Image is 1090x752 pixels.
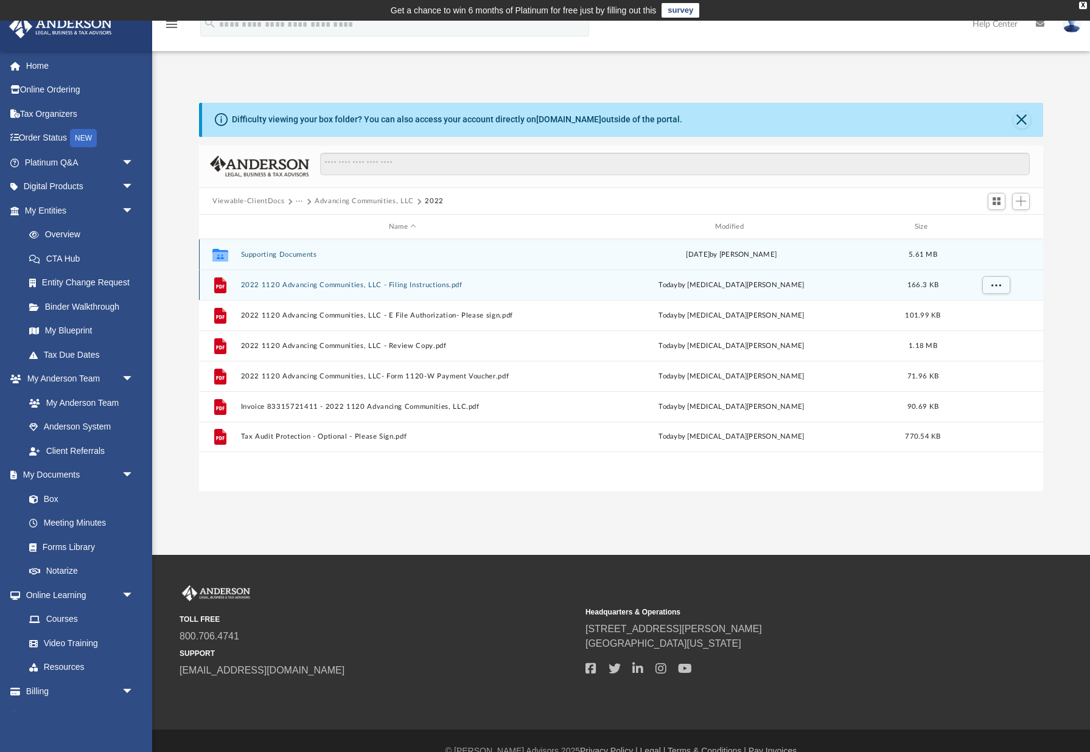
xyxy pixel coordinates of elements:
[180,648,577,659] small: SUPPORT
[9,150,152,175] a: Platinum Q&Aarrow_drop_down
[17,607,146,632] a: Courses
[659,312,677,319] span: today
[988,193,1006,210] button: Switch to Grid View
[241,312,565,319] button: 2022 1120 Advancing Communities, LLC - E File Authorization- Please sign.pdf
[907,373,938,380] span: 71.96 KB
[17,655,146,680] a: Resources
[536,114,601,124] a: [DOMAIN_NAME]
[241,281,565,289] button: 2022 1120 Advancing Communities, LLC - Filing Instructions.pdf
[17,439,146,463] a: Client Referrals
[570,431,893,442] div: by [MEDICAL_DATA][PERSON_NAME]
[9,54,152,78] a: Home
[982,276,1010,294] button: More options
[425,196,444,207] button: 2022
[212,196,284,207] button: Viewable-ClientDocs
[570,371,893,382] div: by [MEDICAL_DATA][PERSON_NAME]
[391,3,657,18] div: Get a chance to win 6 months of Platinum for free just by filling out this
[9,78,152,102] a: Online Ordering
[17,319,146,343] a: My Blueprint
[122,367,146,392] span: arrow_drop_down
[1063,15,1081,33] img: User Pic
[180,614,577,625] small: TOLL FREE
[241,251,565,259] button: Supporting Documents
[9,175,152,199] a: Digital Productsarrow_drop_down
[199,239,1043,492] div: grid
[241,433,565,441] button: Tax Audit Protection - Optional - Please Sign.pdf
[17,559,146,583] a: Notarize
[9,367,146,391] a: My Anderson Teamarrow_drop_down
[907,282,938,288] span: 166.3 KB
[17,391,140,415] a: My Anderson Team
[180,665,344,675] a: [EMAIL_ADDRESS][DOMAIN_NAME]
[17,246,152,271] a: CTA Hub
[240,221,564,232] div: Name
[17,343,152,367] a: Tax Due Dates
[9,679,152,703] a: Billingarrow_drop_down
[315,196,414,207] button: Advancing Communities, LLC
[659,343,677,349] span: today
[164,23,179,32] a: menu
[17,535,140,559] a: Forms Library
[241,403,565,411] button: Invoice 83315721411 - 2022 1120 Advancing Communities, LLC.pdf
[17,271,152,295] a: Entity Change Request
[1079,2,1087,9] div: close
[570,280,893,291] div: by [MEDICAL_DATA][PERSON_NAME]
[122,198,146,223] span: arrow_drop_down
[905,433,940,440] span: 770.54 KB
[180,631,239,641] a: 800.706.4741
[203,16,217,30] i: search
[570,221,893,232] div: Modified
[17,511,146,535] a: Meeting Minutes
[1012,193,1030,210] button: Add
[320,153,1030,176] input: Search files and folders
[9,463,146,487] a: My Documentsarrow_drop_down
[952,221,1038,232] div: id
[122,679,146,704] span: arrow_drop_down
[122,150,146,175] span: arrow_drop_down
[9,102,152,126] a: Tax Organizers
[70,129,97,147] div: NEW
[659,282,677,288] span: today
[570,310,893,321] div: by [MEDICAL_DATA][PERSON_NAME]
[1013,111,1030,128] button: Close
[122,463,146,488] span: arrow_drop_down
[204,221,235,232] div: id
[659,403,677,410] span: today
[907,403,938,410] span: 90.69 KB
[122,175,146,200] span: arrow_drop_down
[570,249,893,260] div: [DATE] by [PERSON_NAME]
[659,373,677,380] span: today
[241,372,565,380] button: 2022 1120 Advancing Communities, LLC- Form 1120-W Payment Voucher.pdf
[9,126,152,151] a: Order StatusNEW
[17,631,140,655] a: Video Training
[585,607,983,618] small: Headquarters & Operations
[909,343,937,349] span: 1.18 MB
[17,223,152,247] a: Overview
[180,585,253,601] img: Anderson Advisors Platinum Portal
[905,312,940,319] span: 101.99 KB
[909,251,937,258] span: 5.61 MB
[899,221,948,232] div: Size
[662,3,699,18] a: survey
[9,703,152,728] a: Events Calendar
[9,198,152,223] a: My Entitiesarrow_drop_down
[296,196,304,207] button: ···
[570,341,893,352] div: by [MEDICAL_DATA][PERSON_NAME]
[570,402,893,413] div: by [MEDICAL_DATA][PERSON_NAME]
[585,624,762,634] a: [STREET_ADDRESS][PERSON_NAME]
[17,415,146,439] a: Anderson System
[659,433,677,440] span: today
[122,583,146,608] span: arrow_drop_down
[17,294,152,319] a: Binder Walkthrough
[9,583,146,607] a: Online Learningarrow_drop_down
[164,17,179,32] i: menu
[232,113,682,126] div: Difficulty viewing your box folder? You can also access your account directly on outside of the p...
[5,15,116,38] img: Anderson Advisors Platinum Portal
[585,638,741,649] a: [GEOGRAPHIC_DATA][US_STATE]
[241,342,565,350] button: 2022 1120 Advancing Communities, LLC - Review Copy.pdf
[17,487,140,511] a: Box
